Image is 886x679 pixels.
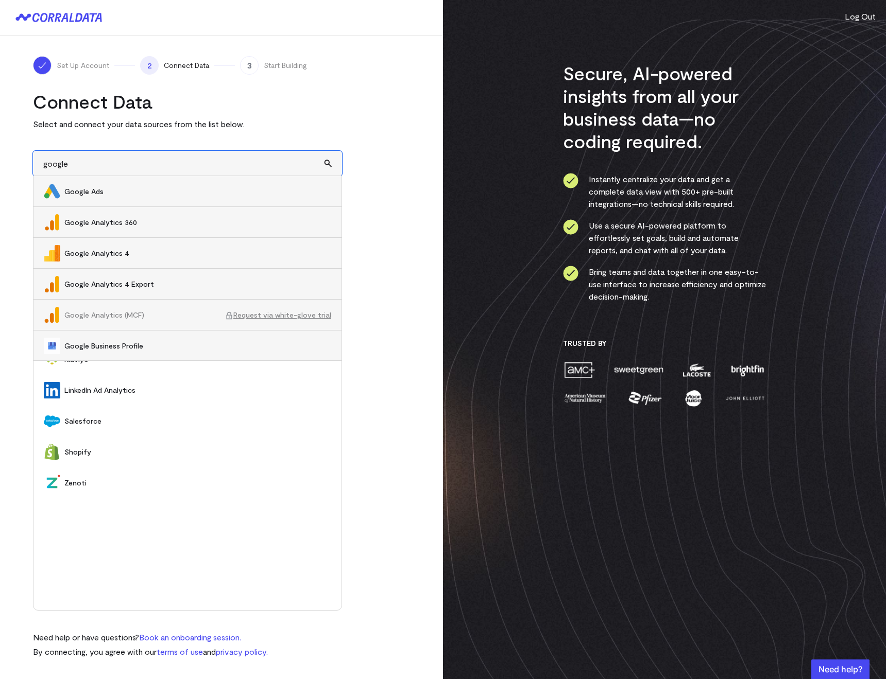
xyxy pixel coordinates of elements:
span: Google Analytics 4 [64,248,331,258]
img: moon-juice-c312e729.png [683,389,704,407]
img: ico-check-circle-4b19435c.svg [563,173,578,188]
img: Google Analytics 360 [44,214,60,231]
li: Instantly centralize your data and get a complete data view with 500+ pre-built integrations—no t... [563,173,766,210]
span: Google Analytics (MCF) [64,310,225,320]
h2: Connect Data [33,90,342,113]
span: 2 [140,56,159,75]
img: amnh-5afada46.png [563,389,607,407]
img: amc-0b11a8f1.png [563,361,596,379]
span: Zenoti [64,478,331,488]
img: Google Analytics 4 [44,245,60,262]
li: Use a secure AI-powered platform to effortlessly set goals, build and automate reports, and chat ... [563,219,766,256]
img: ico-check-white-5ff98cb1.svg [37,60,47,71]
img: ico-check-circle-4b19435c.svg [563,219,578,235]
a: privacy policy. [216,647,268,656]
p: Select and connect your data sources from the list below. [33,118,342,130]
span: Salesforce [64,416,331,426]
span: Shopify [64,447,331,457]
li: Bring teams and data together in one easy-to-use interface to increase efficiency and optimize de... [563,266,766,303]
button: Log Out [845,10,876,23]
span: Google Business Profile [64,341,331,351]
img: Google Business Profile [44,338,60,354]
a: Book an onboarding session. [139,632,241,642]
img: john-elliott-25751c40.png [724,389,766,407]
h3: Secure, AI-powered insights from all your business data—no coding required. [563,62,766,152]
span: 3 [240,56,259,75]
img: LinkedIn Ad Analytics [44,382,60,398]
p: Need help or have questions? [33,631,268,643]
input: Search and add data sources [33,151,342,176]
img: pfizer-e137f5fc.png [627,389,663,407]
span: Set Up Account [57,60,109,71]
img: Google Analytics 4 Export [44,276,60,292]
span: Google Ads [64,186,331,197]
a: terms of use [157,647,203,656]
img: Shopify [44,444,60,460]
img: Salesforce [44,413,60,429]
img: Google Analytics (MCF) [44,307,60,323]
img: Google Ads [44,183,60,200]
span: Request via white-glove trial [225,310,331,320]
span: Start Building [264,60,307,71]
span: Google Analytics 4 Export [64,279,331,289]
p: By connecting, you agree with our and [33,646,268,658]
span: Google Analytics 360 [64,217,331,228]
img: ico-check-circle-4b19435c.svg [563,266,578,281]
img: ico-lock-cf4a91f8.svg [225,311,233,320]
img: Zenoti [44,475,60,491]
span: LinkedIn Ad Analytics [64,385,331,395]
h3: Trusted By [563,339,766,348]
img: lacoste-7a6b0538.png [681,361,712,379]
img: sweetgreen-1d1fb32c.png [613,361,664,379]
span: Connect Data [164,60,209,71]
img: brightfin-a251e171.png [729,361,766,379]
